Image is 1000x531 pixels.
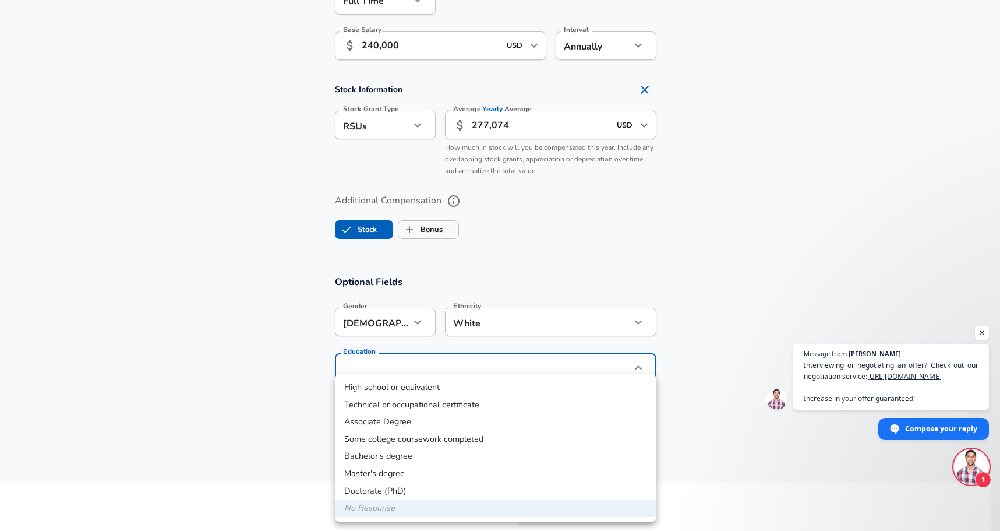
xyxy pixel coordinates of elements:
[335,396,656,414] li: Technical or occupational certificate
[335,448,656,465] li: Bachelor's degree
[335,465,656,483] li: Master's degree
[335,431,656,448] li: Some college coursework completed
[804,350,847,357] span: Message from
[975,472,991,488] span: 1
[849,350,901,357] span: [PERSON_NAME]
[335,483,656,500] li: Doctorate (PhD)
[905,419,977,439] span: Compose your reply
[954,449,989,484] div: Open chat
[335,500,656,517] li: No Response
[804,360,978,404] span: Interviewing or negotiating an offer? Check out our negotiation service: Increase in your offer g...
[335,413,656,431] li: Associate Degree
[335,379,656,396] li: High school or equivalent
